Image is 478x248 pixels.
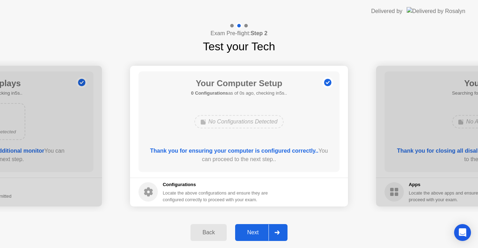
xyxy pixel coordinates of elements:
[163,190,269,203] div: Locate the above configurations and ensure they are configured correctly to proceed with your exam.
[235,224,288,241] button: Next
[454,224,471,241] div: Open Intercom Messenger
[371,7,402,15] div: Delivered by
[150,148,318,154] b: Thank you for ensuring your computer is configured correctly..
[193,229,225,236] div: Back
[251,30,267,36] b: Step 2
[149,147,330,164] div: You can proceed to the next step..
[203,38,275,55] h1: Test your Tech
[190,224,227,241] button: Back
[191,90,287,97] h5: as of 0s ago, checking in5s..
[194,115,284,128] div: No Configurations Detected
[191,77,287,90] h1: Your Computer Setup
[163,181,269,188] h5: Configurations
[191,90,228,96] b: 0 Configurations
[407,7,465,15] img: Delivered by Rosalyn
[211,29,267,38] h4: Exam Pre-flight:
[237,229,269,236] div: Next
